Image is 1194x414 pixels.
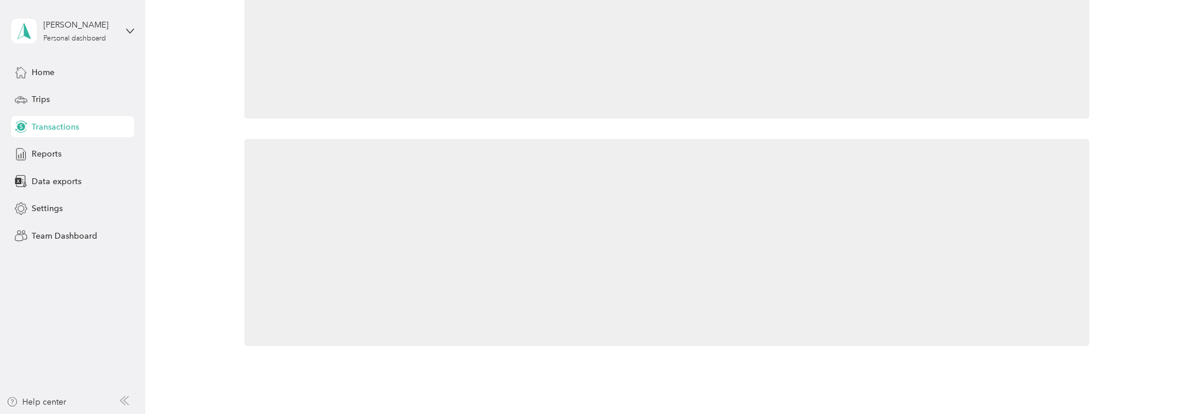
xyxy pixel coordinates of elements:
div: Personal dashboard [43,35,106,42]
iframe: Everlance-gr Chat Button Frame [1128,348,1194,414]
span: Reports [32,148,62,160]
span: Home [32,66,54,79]
span: Trips [32,93,50,106]
div: [PERSON_NAME] [43,19,117,31]
span: Team Dashboard [32,230,97,242]
span: Transactions [32,121,79,133]
span: Data exports [32,175,81,188]
span: Settings [32,202,63,215]
button: Help center [6,396,66,408]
